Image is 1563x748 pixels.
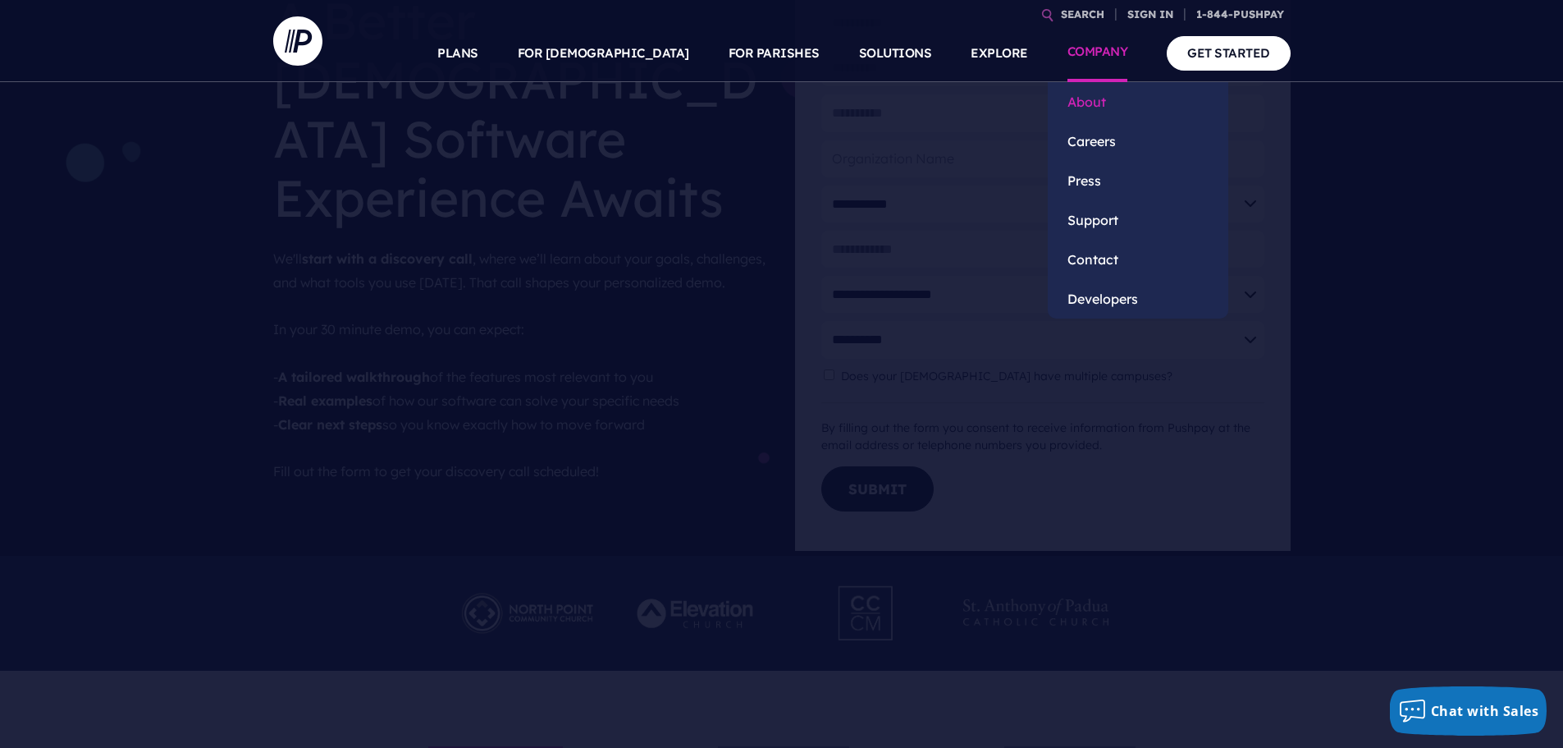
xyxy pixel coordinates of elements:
[1048,122,1228,161] a: Careers
[1048,240,1228,279] a: Contact
[1067,25,1128,82] a: COMPANY
[1431,702,1539,720] span: Chat with Sales
[1390,686,1547,736] button: Chat with Sales
[1048,200,1228,240] a: Support
[729,25,820,82] a: FOR PARISHES
[437,25,478,82] a: PLANS
[1048,279,1228,319] a: Developers
[1048,82,1228,122] a: About
[1167,36,1291,70] a: GET STARTED
[859,25,932,82] a: SOLUTIONS
[971,25,1028,82] a: EXPLORE
[1048,161,1228,200] a: Press
[518,25,689,82] a: FOR [DEMOGRAPHIC_DATA]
